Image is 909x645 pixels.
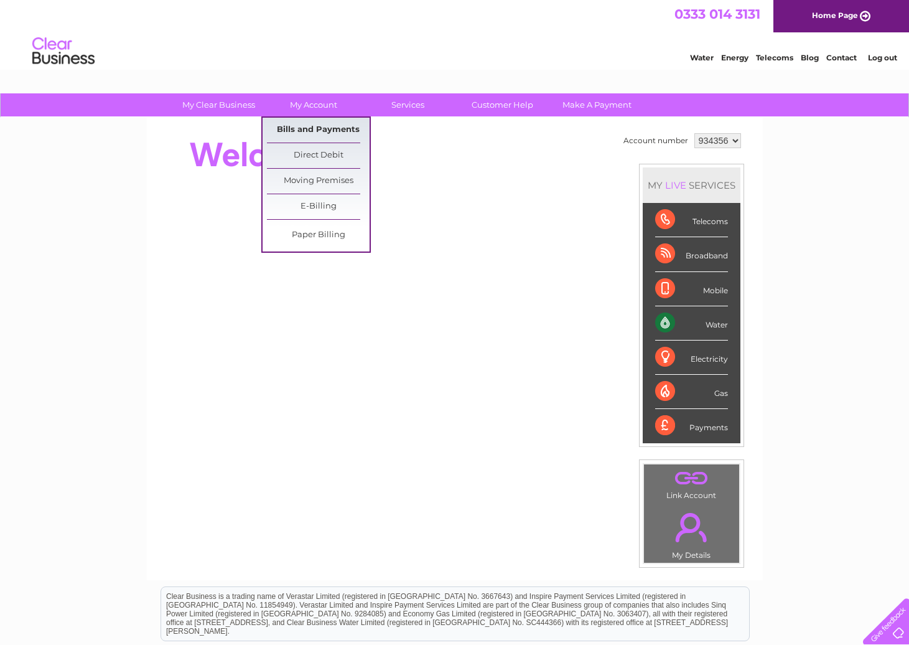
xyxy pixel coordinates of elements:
div: MY SERVICES [643,167,740,203]
div: Broadband [655,237,728,271]
a: Paper Billing [267,223,370,248]
a: Direct Debit [267,143,370,168]
div: Clear Business is a trading name of Verastar Limited (registered in [GEOGRAPHIC_DATA] No. 3667643... [161,7,749,60]
a: . [647,468,736,489]
td: Account number [620,130,691,151]
td: My Details [643,502,740,563]
img: logo.png [32,32,95,70]
a: E-Billing [267,194,370,219]
a: Moving Premises [267,169,370,194]
a: Services [357,93,459,116]
a: 0333 014 3131 [674,6,760,22]
a: Bills and Payments [267,118,370,143]
a: My Account [262,93,365,116]
a: Customer Help [451,93,554,116]
a: Make A Payment [546,93,648,116]
a: My Clear Business [167,93,270,116]
a: Energy [721,53,748,62]
div: Payments [655,409,728,443]
a: . [647,506,736,549]
a: Log out [868,53,897,62]
a: Blog [801,53,819,62]
a: Contact [826,53,857,62]
td: Link Account [643,464,740,503]
div: Mobile [655,272,728,306]
a: Water [690,53,714,62]
div: Electricity [655,341,728,375]
div: LIVE [663,179,689,191]
div: Gas [655,375,728,409]
div: Water [655,306,728,341]
div: Telecoms [655,203,728,237]
a: Telecoms [756,53,793,62]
